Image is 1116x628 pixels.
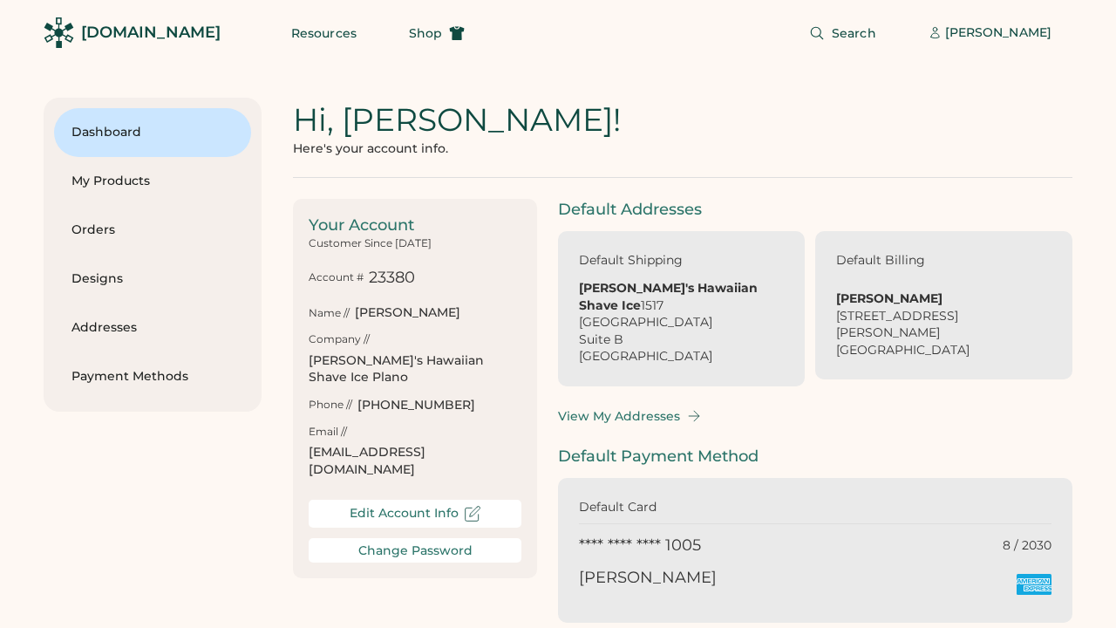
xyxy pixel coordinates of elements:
[1017,567,1051,602] img: american-express.svg
[309,270,364,285] div: Account #
[71,222,234,239] div: Orders
[81,22,221,44] div: [DOMAIN_NAME]
[71,270,234,288] div: Designs
[309,332,370,347] div: Company //
[579,280,784,365] div: 1517 [GEOGRAPHIC_DATA] Suite B [GEOGRAPHIC_DATA]
[388,16,486,51] button: Shop
[309,215,521,236] div: Your Account
[579,280,761,313] strong: [PERSON_NAME]'s Hawaiian Shave Ice
[355,304,460,322] div: [PERSON_NAME]
[309,306,350,321] div: Name //
[579,567,1006,589] div: [PERSON_NAME]
[350,506,459,521] div: Edit Account Info
[558,199,1072,221] div: Default Addresses
[270,16,378,51] button: Resources
[71,368,234,386] div: Payment Methods
[309,352,521,386] div: [PERSON_NAME]'s Hawaiian Shave Ice Plano
[309,398,352,413] div: Phone //
[558,446,1072,468] div: Default Payment Method
[788,16,897,51] button: Search
[357,397,475,414] div: [PHONE_NUMBER]
[71,173,234,190] div: My Products
[44,17,74,48] img: Rendered Logo - Screens
[309,444,521,478] div: [EMAIL_ADDRESS][DOMAIN_NAME]
[836,290,1051,358] div: [STREET_ADDRESS][PERSON_NAME] [GEOGRAPHIC_DATA]
[71,319,234,337] div: Addresses
[945,24,1051,42] div: [PERSON_NAME]
[832,27,876,39] span: Search
[71,124,234,141] div: Dashboard
[369,267,415,289] div: 23380
[309,236,432,251] div: Customer Since [DATE]
[293,141,448,156] div: Here's your account info.
[836,252,925,270] div: Default Billing
[836,290,942,306] strong: [PERSON_NAME]
[579,499,815,516] div: Default Card
[309,425,347,440] div: Email //
[579,252,683,270] div: Default Shipping
[409,27,442,39] span: Shop
[358,543,473,558] div: Change Password
[293,98,621,141] div: Hi, [PERSON_NAME]!
[558,409,680,424] div: View My Addresses
[1003,537,1051,555] div: 8 / 2030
